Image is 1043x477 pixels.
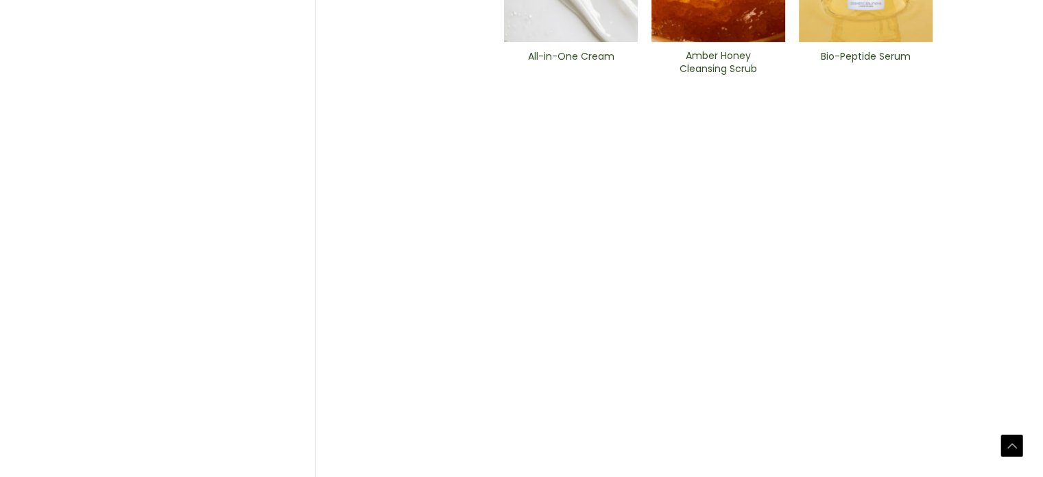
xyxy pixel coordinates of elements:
a: All-in-One ​Cream [516,50,626,81]
a: Amber Honey Cleansing Scrub [663,49,774,80]
h2: Amber Honey Cleansing Scrub [663,49,774,75]
h2: All-in-One ​Cream [516,50,626,76]
a: Bio-Peptide ​Serum [811,50,921,81]
h2: Bio-Peptide ​Serum [811,50,921,76]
